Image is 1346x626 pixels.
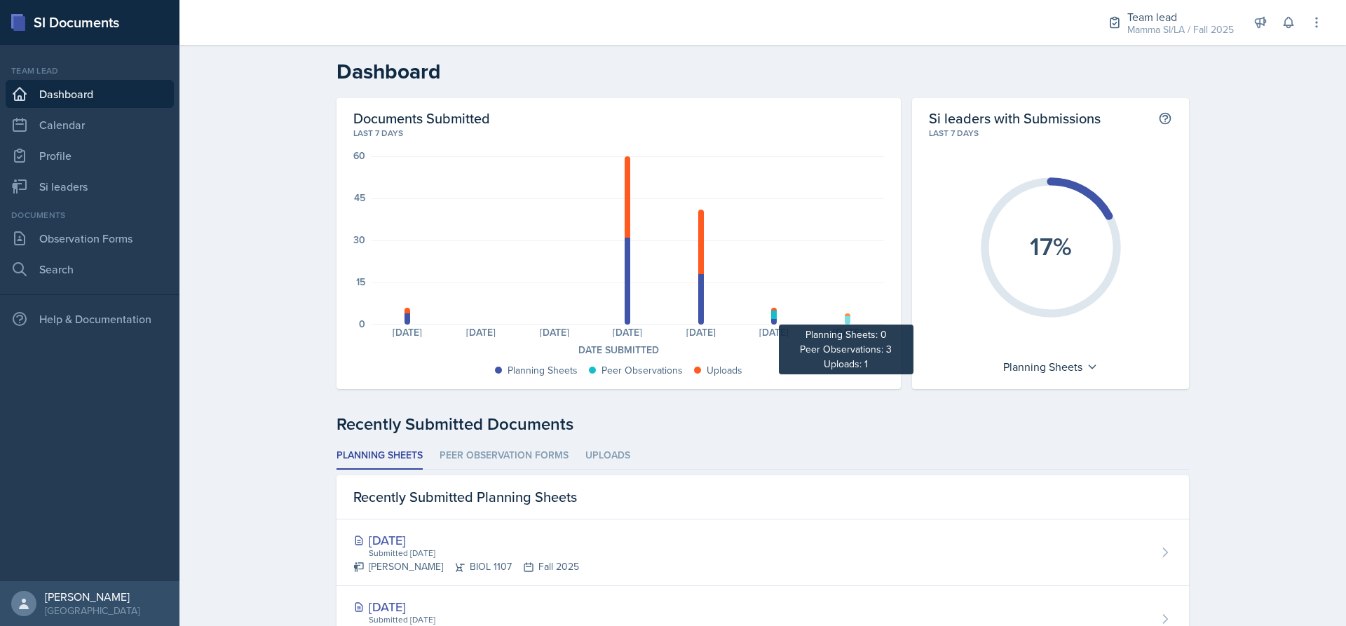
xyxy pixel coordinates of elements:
div: Planning Sheets [508,363,578,378]
a: Dashboard [6,80,174,108]
div: Documents [6,209,174,222]
text: 17% [1030,228,1072,264]
li: Peer Observation Forms [440,442,569,470]
a: Observation Forms [6,224,174,252]
div: Uploads [707,363,742,378]
div: Recently Submitted Documents [336,411,1189,437]
div: Peer Observations [601,363,683,378]
li: Planning Sheets [336,442,423,470]
div: [DATE] [591,327,665,337]
h2: Si leaders with Submissions [929,109,1101,127]
div: [GEOGRAPHIC_DATA] [45,604,140,618]
div: [PERSON_NAME] [45,590,140,604]
div: 0 [359,319,365,329]
div: Submitted [DATE] [367,547,579,559]
div: Team lead [6,64,174,77]
div: 30 [353,235,365,245]
div: Last 7 days [353,127,884,140]
div: [DATE] [371,327,444,337]
div: Help & Documentation [6,305,174,333]
h2: Dashboard [336,59,1189,84]
div: [DATE] [444,327,518,337]
div: [PERSON_NAME] BIOL 1107 Fall 2025 [353,559,579,574]
div: [DATE] [811,327,885,337]
div: [DATE] [353,531,579,550]
li: Uploads [585,442,630,470]
div: Team lead [1127,8,1234,25]
div: 45 [354,193,365,203]
div: [DATE] [737,327,811,337]
div: 60 [353,151,365,161]
div: Recently Submitted Planning Sheets [336,475,1189,519]
a: Profile [6,142,174,170]
div: Last 7 days [929,127,1172,140]
a: Calendar [6,111,174,139]
a: Search [6,255,174,283]
div: 15 [356,277,365,287]
h2: Documents Submitted [353,109,884,127]
div: [DATE] [517,327,591,337]
div: Planning Sheets [996,355,1105,378]
div: [DATE] [665,327,738,337]
a: Si leaders [6,172,174,200]
div: Mamma SI/LA / Fall 2025 [1127,22,1234,37]
a: [DATE] Submitted [DATE] [PERSON_NAME]BIOL 1107Fall 2025 [336,519,1189,586]
div: Date Submitted [353,343,884,358]
div: Submitted [DATE] [367,613,583,626]
div: [DATE] [353,597,583,616]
